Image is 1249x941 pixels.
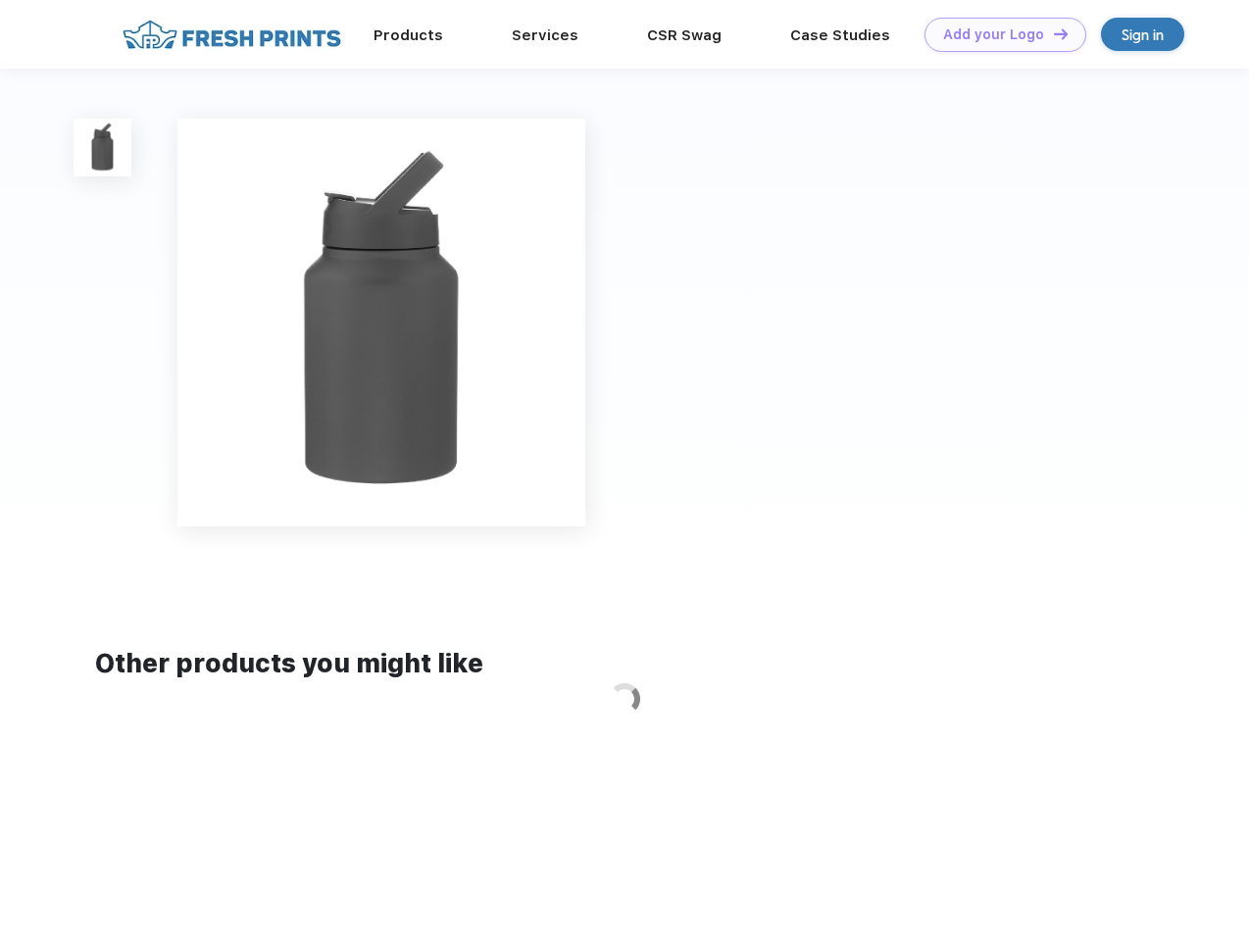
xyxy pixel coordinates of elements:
a: Products [374,26,443,44]
img: fo%20logo%202.webp [117,18,347,52]
div: Other products you might like [95,645,1153,683]
img: func=resize&h=100 [74,119,131,176]
div: Sign in [1122,24,1164,46]
img: DT [1054,28,1068,39]
a: Sign in [1101,18,1184,51]
div: Add your Logo [943,26,1044,43]
img: func=resize&h=640 [177,119,585,526]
